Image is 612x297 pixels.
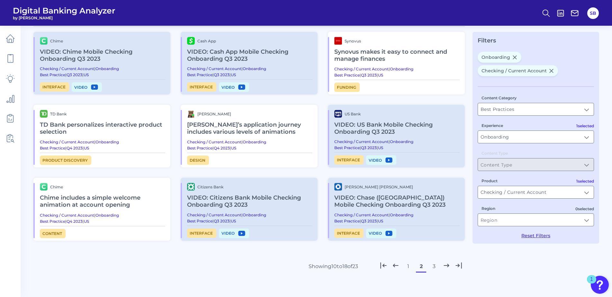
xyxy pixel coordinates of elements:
[82,72,84,77] span: |
[84,219,89,224] a: US
[361,145,377,150] a: Q3 2023
[360,73,361,77] span: |
[230,72,231,77] span: |
[377,145,378,150] span: |
[187,45,312,66] h2: VIDEO: Cash App Mobile Checking Onboarding Q3 2023
[40,118,165,139] h2: TD Bank personalizes interactive product selection
[334,212,389,217] a: Checking / Current Account
[219,82,249,92] a: Video
[334,110,342,118] img: brand logo
[361,219,377,223] a: Q3 2023
[591,276,609,294] button: Open Resource Center, 1 new notification
[67,72,82,77] a: Q3 2023
[390,139,413,144] a: Onboarding
[40,45,165,66] h2: VIDEO: Chime Mobile Checking Onboarding Q3 2023
[40,229,66,238] a: Content
[95,213,119,218] a: Onboarding
[219,229,249,238] span: Video
[187,82,216,92] span: Interface
[84,146,89,150] a: US
[482,206,495,211] label: Region
[13,6,115,15] span: Digital Banking Analyzer
[361,73,377,77] a: Q3 2023
[478,158,594,171] input: Content Type
[334,37,460,45] a: brand logoSynovus
[230,146,231,150] span: |
[40,183,48,191] img: brand logo
[187,156,209,165] a: Design
[521,233,550,239] button: Reset Filters
[377,73,378,77] span: |
[83,219,84,224] span: |
[334,229,364,238] a: Interface
[390,67,413,71] a: Onboarding
[390,212,413,217] a: Onboarding
[40,139,94,144] a: Checking / Current Account
[230,219,231,223] span: |
[65,146,67,150] span: |
[187,183,195,191] img: brand logo
[334,139,389,144] a: Checking / Current Account
[84,72,89,77] a: US
[334,183,460,191] a: brand logo[PERSON_NAME] [PERSON_NAME]
[334,155,364,165] a: Interface
[334,67,389,71] a: Checking / Current Account
[345,112,361,116] span: US Bank
[72,82,102,92] span: Video
[241,66,243,71] span: |
[40,110,165,118] a: brand logoTD Bank
[187,191,312,212] h2: VIDEO: Citizens Bank Mobile Checking Onboarding Q3 2023
[95,139,119,144] a: Onboarding
[377,219,378,223] span: |
[187,219,212,223] a: Best Practice
[334,110,460,118] a: brand logoUS Bank
[50,39,63,43] span: Chime
[403,261,413,272] button: 1
[197,112,231,116] span: [PERSON_NAME]
[366,155,396,165] a: Video
[482,151,508,156] label: Content Type
[187,212,241,217] a: Checking / Current Account
[389,212,390,217] span: |
[40,146,65,150] a: Best Practice
[231,146,236,150] a: US
[187,110,312,118] a: brand logo[PERSON_NAME]
[345,184,413,189] span: [PERSON_NAME] [PERSON_NAME]
[478,65,558,76] span: Checking / Current Account
[40,37,165,45] a: brand logoChime
[360,219,361,223] span: |
[67,219,83,224] a: Q4 2023
[231,72,236,77] a: US
[214,219,230,223] a: Q3 2023
[243,139,266,144] a: Onboarding
[212,219,214,223] span: |
[187,66,241,71] a: Checking / Current Account
[187,229,216,238] a: Interface
[40,37,48,45] img: brand logo
[214,146,230,150] a: Q4 2023
[482,95,517,100] label: Content Category
[334,118,460,139] h2: VIDEO: US Bank Mobile Checking Onboarding Q3 2023
[40,110,48,118] img: brand logo
[334,83,360,92] a: Funding
[187,37,312,45] a: brand logoCash App
[334,183,342,191] img: brand logo
[40,213,94,218] a: Checking / Current Account
[243,212,266,217] a: Onboarding
[40,82,69,92] a: Interface
[482,123,503,128] label: Experience
[590,279,593,288] div: 1
[187,118,312,139] h2: [PERSON_NAME]’s application journey includes various levels of animations
[67,146,83,150] a: Q4 2023
[95,66,119,71] a: Onboarding
[50,184,63,189] span: Chime
[416,261,426,272] button: 2
[366,229,396,238] a: Video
